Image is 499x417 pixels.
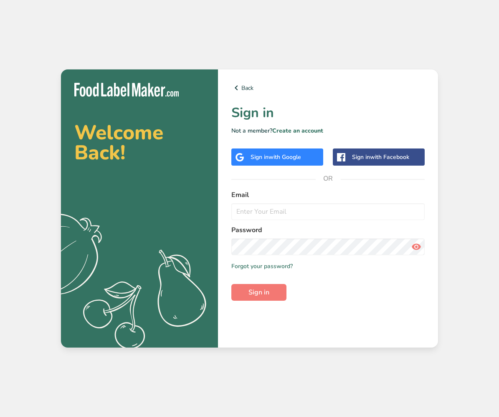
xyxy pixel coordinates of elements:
label: Password [231,225,425,235]
input: Enter Your Email [231,203,425,220]
label: Email [231,190,425,200]
div: Sign in [251,153,301,161]
h2: Welcome Back! [74,123,205,163]
a: Forgot your password? [231,262,293,271]
p: Not a member? [231,126,425,135]
span: with Facebook [370,153,409,161]
img: Food Label Maker [74,83,179,97]
a: Back [231,83,425,93]
a: Create an account [272,127,323,135]
h1: Sign in [231,103,425,123]
div: Sign in [352,153,409,161]
span: OR [316,166,341,191]
button: Sign in [231,284,286,301]
span: with Google [268,153,301,161]
span: Sign in [248,287,269,297]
